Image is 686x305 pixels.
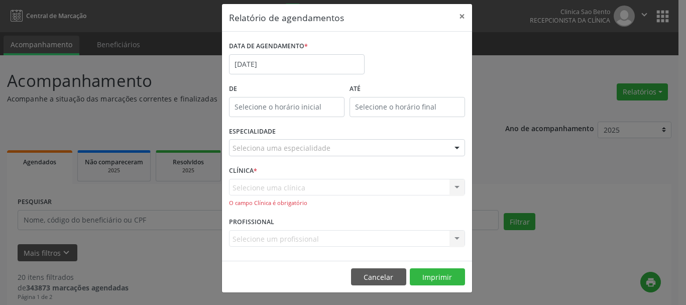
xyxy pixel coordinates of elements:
[229,124,276,140] label: ESPECIALIDADE
[410,268,465,285] button: Imprimir
[350,97,465,117] input: Selecione o horário final
[229,81,345,97] label: De
[350,81,465,97] label: ATÉ
[229,11,344,24] h5: Relatório de agendamentos
[229,39,308,54] label: DATA DE AGENDAMENTO
[229,199,465,208] div: O campo Clínica é obrigatório
[233,143,330,153] span: Seleciona uma especialidade
[452,4,472,29] button: Close
[229,163,257,179] label: CLÍNICA
[229,97,345,117] input: Selecione o horário inicial
[229,54,365,74] input: Selecione uma data ou intervalo
[229,215,274,230] label: PROFISSIONAL
[351,268,406,285] button: Cancelar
